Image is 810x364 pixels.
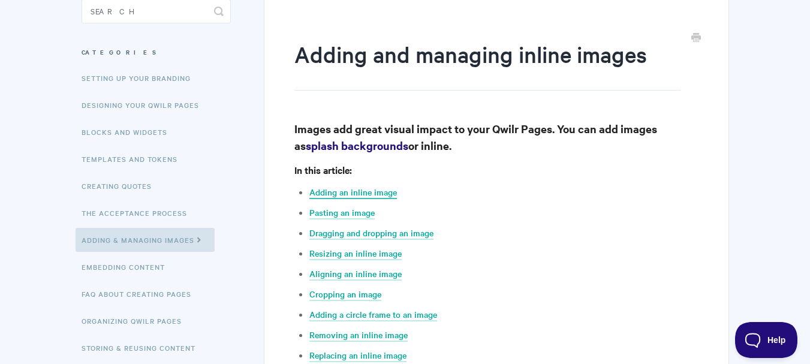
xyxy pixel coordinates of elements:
[82,93,208,117] a: Designing Your Qwilr Pages
[76,228,215,252] a: Adding & Managing Images
[309,186,397,199] a: Adding an inline image
[306,138,408,153] a: splash backgrounds
[82,336,204,360] a: Storing & Reusing Content
[82,201,196,225] a: The Acceptance Process
[82,174,161,198] a: Creating Quotes
[82,120,176,144] a: Blocks and Widgets
[309,308,437,321] a: Adding a circle frame to an image
[735,322,798,358] iframe: Toggle Customer Support
[294,163,352,176] strong: In this article:
[82,147,186,171] a: Templates and Tokens
[309,206,375,219] a: Pasting an image
[294,39,680,91] h1: Adding and managing inline images
[82,309,191,333] a: Organizing Qwilr Pages
[309,247,402,260] a: Resizing an inline image
[82,66,200,90] a: Setting up your Branding
[294,121,698,154] h3: Images add great visual impact to your Qwilr Pages. You can add images as or inline.
[309,349,406,362] a: Replacing an inline image
[82,41,231,63] h3: Categories
[309,329,408,342] a: Removing an inline image
[309,288,381,301] a: Cropping an image
[309,227,433,240] a: Dragging and dropping an image
[691,32,701,45] a: Print this Article
[82,255,174,279] a: Embedding Content
[309,267,402,281] a: Aligning an inline image
[82,282,200,306] a: FAQ About Creating Pages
